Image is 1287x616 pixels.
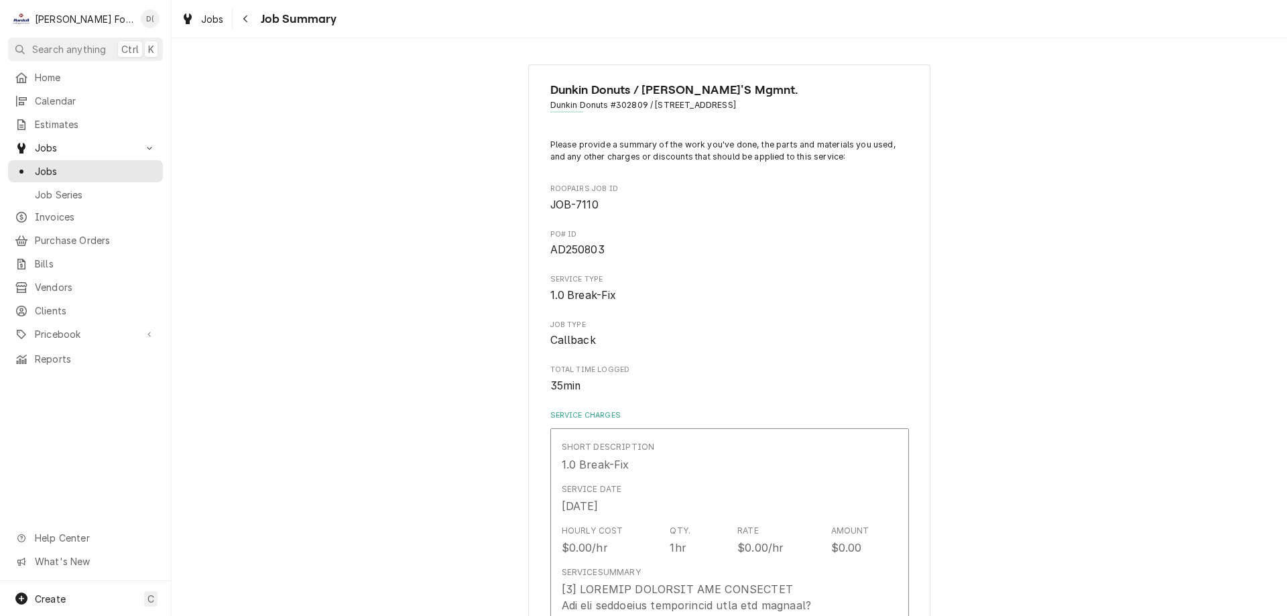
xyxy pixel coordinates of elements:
span: AD250803 [550,243,605,256]
div: $0.00/hr [737,540,784,556]
a: Clients [8,300,163,322]
div: Hourly Cost [562,525,623,537]
div: Total Time Logged [550,365,909,393]
span: Invoices [35,210,156,224]
a: Jobs [8,160,163,182]
a: Estimates [8,113,163,135]
span: Bills [35,257,156,271]
div: 1.0 Break-Fix [562,456,629,473]
span: 35min [550,379,581,392]
span: PO# ID [550,229,909,240]
span: Roopairs Job ID [550,184,909,194]
a: Go to What's New [8,550,163,572]
button: Search anythingCtrlK [8,38,163,61]
a: Bills [8,253,163,275]
span: Create [35,593,66,605]
div: Service Summary [562,566,641,578]
a: Reports [8,348,163,370]
span: Pricebook [35,327,136,341]
div: Service Type [550,274,909,303]
span: Jobs [201,12,224,26]
span: Name [550,81,909,99]
span: Help Center [35,531,155,545]
a: Calendar [8,90,163,112]
span: Callback [550,334,596,347]
span: Address [550,99,909,111]
div: $0.00/hr [562,540,608,556]
span: Calendar [35,94,156,108]
div: Qty. [670,525,690,537]
div: Amount [831,525,869,537]
span: PO# ID [550,242,909,258]
div: Marshall Food Equipment Service's Avatar [12,9,31,28]
div: [DATE] [562,498,599,514]
span: Reports [35,352,156,366]
a: Go to Help Center [8,527,163,549]
div: 1hr [670,540,686,556]
span: Search anything [32,42,106,56]
p: Please provide a summary of the work you've done, the parts and materials you used, and any other... [550,139,909,164]
span: Service Type [550,288,909,304]
div: Job Type [550,320,909,349]
span: Clients [35,304,156,318]
button: Navigate back [235,8,257,29]
div: $0.00 [831,540,862,556]
span: C [147,592,154,606]
div: Short Description [562,441,655,453]
span: Total Time Logged [550,365,909,375]
label: Service Charges [550,410,909,421]
div: PO# ID [550,229,909,258]
span: Job Summary [257,10,337,28]
span: Ctrl [121,42,139,56]
div: Client Information [550,81,909,122]
a: Purchase Orders [8,229,163,251]
a: Job Series [8,184,163,206]
a: Invoices [8,206,163,228]
div: Roopairs Job ID [550,184,909,212]
a: Go to Jobs [8,137,163,159]
div: [PERSON_NAME] Food Equipment Service [35,12,133,26]
span: Vendors [35,280,156,294]
span: Job Type [550,332,909,349]
span: Jobs [35,141,136,155]
span: Estimates [35,117,156,131]
div: Service Date [562,483,622,495]
a: Go to Pricebook [8,323,163,345]
a: Jobs [176,8,229,30]
div: Derek Testa (81)'s Avatar [141,9,160,28]
span: Job Type [550,320,909,330]
div: M [12,9,31,28]
span: Roopairs Job ID [550,197,909,213]
span: K [148,42,154,56]
a: Home [8,66,163,88]
span: Purchase Orders [35,233,156,247]
span: JOB-7110 [550,198,599,211]
span: 1.0 Break-Fix [550,289,617,302]
span: Job Series [35,188,156,202]
div: D( [141,9,160,28]
div: Rate [737,525,759,537]
a: Vendors [8,276,163,298]
span: Total Time Logged [550,378,909,394]
span: Jobs [35,164,156,178]
span: Home [35,70,156,84]
span: What's New [35,554,155,568]
span: Service Type [550,274,909,285]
